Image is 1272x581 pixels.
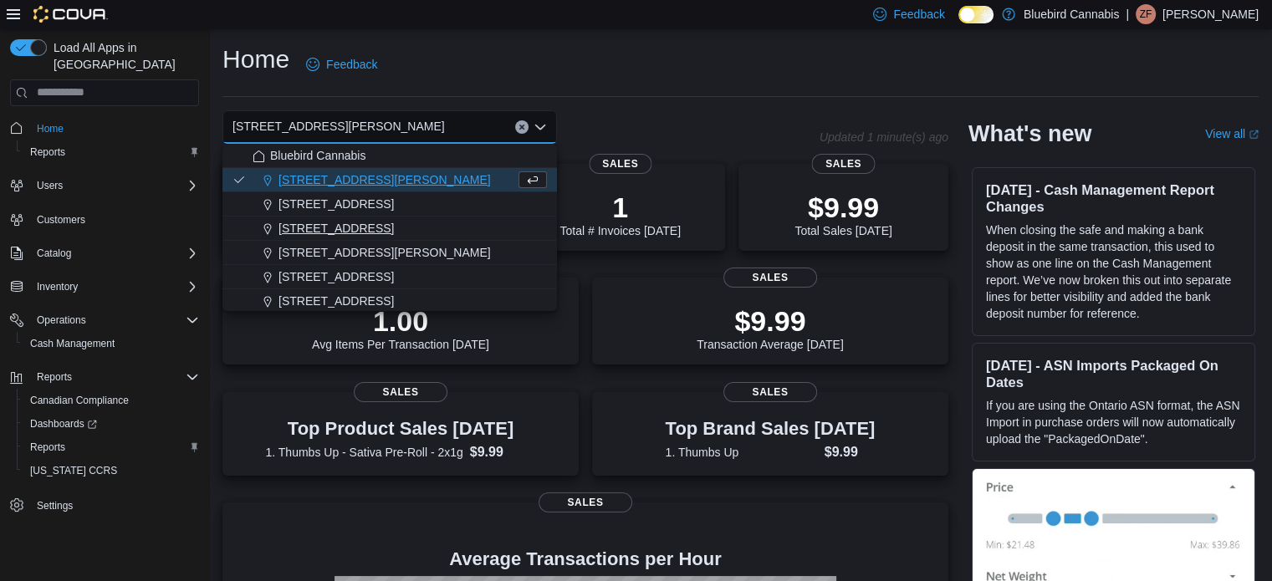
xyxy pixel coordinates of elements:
span: [STREET_ADDRESS][PERSON_NAME] [278,171,491,188]
button: Settings [3,492,206,517]
button: Operations [30,310,93,330]
div: Total Sales [DATE] [794,191,891,237]
span: Customers [37,213,85,227]
button: Reports [17,436,206,459]
h3: [DATE] - ASN Imports Packaged On Dates [986,357,1241,390]
div: Choose from the following options [222,144,557,459]
p: 1 [559,191,680,224]
span: Users [37,179,63,192]
p: | [1126,4,1129,24]
span: Reports [30,145,65,159]
span: Reports [23,142,199,162]
span: Settings [37,499,73,512]
button: Inventory [30,277,84,297]
span: Sales [589,154,651,174]
h4: Average Transactions per Hour [236,549,935,569]
a: View allExternal link [1205,127,1259,140]
button: [STREET_ADDRESS][PERSON_NAME] [222,241,557,265]
p: Updated 1 minute(s) ago [820,130,948,144]
a: Cash Management [23,334,121,354]
div: Zoie Fratarcangeli [1136,4,1156,24]
span: Customers [30,209,199,230]
span: Settings [30,494,199,515]
span: Reports [30,441,65,454]
button: Reports [17,140,206,164]
span: Users [30,176,199,196]
span: [STREET_ADDRESS] [278,196,394,212]
span: Cash Management [30,337,115,350]
span: Operations [37,313,86,327]
span: Home [37,122,64,135]
p: If you are using the Ontario ASN format, the ASN Import in purchase orders will now automatically... [986,397,1241,447]
p: $9.99 [697,304,844,338]
dd: $9.99 [470,442,536,462]
span: Dashboards [23,414,199,434]
span: [STREET_ADDRESS] [278,293,394,309]
a: Reports [23,142,72,162]
h3: Top Product Sales [DATE] [265,419,535,439]
a: Dashboards [23,414,104,434]
a: Settings [30,496,79,516]
a: Reports [23,437,72,457]
span: ZF [1140,4,1152,24]
button: Customers [3,207,206,232]
p: [PERSON_NAME] [1162,4,1259,24]
h3: Top Brand Sales [DATE] [666,419,876,439]
p: When closing the safe and making a bank deposit in the same transaction, this used to show as one... [986,222,1241,322]
p: 1.00 [312,304,489,338]
button: [STREET_ADDRESS] [222,289,557,313]
span: [STREET_ADDRESS][PERSON_NAME] [232,116,445,136]
button: [STREET_ADDRESS] [222,217,557,241]
span: Canadian Compliance [30,394,129,407]
button: Close list of options [534,120,547,134]
h3: [DATE] - Cash Management Report Changes [986,181,1241,215]
button: [STREET_ADDRESS] [222,192,557,217]
button: Users [3,174,206,197]
a: [US_STATE] CCRS [23,461,124,481]
span: Reports [23,437,199,457]
button: Operations [3,308,206,332]
span: Catalog [30,243,199,263]
div: Avg Items Per Transaction [DATE] [312,304,489,351]
h2: What's new [968,120,1091,147]
span: [STREET_ADDRESS] [278,268,394,285]
div: Transaction Average [DATE] [697,304,844,351]
span: Canadian Compliance [23,390,199,410]
dd: $9.99 [825,442,876,462]
span: Washington CCRS [23,461,199,481]
a: Canadian Compliance [23,390,135,410]
span: Sales [723,268,817,288]
button: Home [3,116,206,140]
span: Feedback [893,6,944,23]
button: Inventory [3,275,206,298]
span: Sales [354,382,447,402]
dt: 1. Thumbs Up - Sativa Pre-Roll - 2x1g [265,444,462,461]
span: Reports [30,367,199,387]
span: [US_STATE] CCRS [30,464,117,477]
span: Sales [539,492,632,512]
span: Dashboards [30,417,97,431]
span: Home [30,118,199,139]
button: [US_STATE] CCRS [17,459,206,482]
div: Total # Invoices [DATE] [559,191,680,237]
span: Bluebird Cannabis [270,147,365,164]
span: [STREET_ADDRESS][PERSON_NAME] [278,244,491,261]
span: Sales [812,154,875,174]
span: [STREET_ADDRESS] [278,220,394,237]
span: Sales [723,382,817,402]
button: Bluebird Cannabis [222,144,557,168]
button: Catalog [30,243,78,263]
button: [STREET_ADDRESS] [222,265,557,289]
button: Reports [3,365,206,389]
button: Cash Management [17,332,206,355]
img: Cova [33,6,108,23]
a: Customers [30,210,92,230]
dt: 1. Thumbs Up [666,444,818,461]
button: [STREET_ADDRESS][PERSON_NAME] [222,168,557,192]
p: $9.99 [794,191,891,224]
button: Canadian Compliance [17,389,206,412]
a: Home [30,119,70,139]
span: Reports [37,370,72,384]
a: Dashboards [17,412,206,436]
